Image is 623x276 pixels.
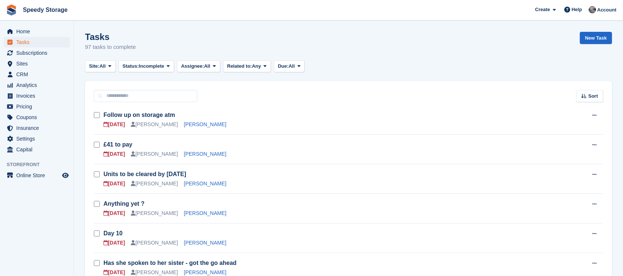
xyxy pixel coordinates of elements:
div: [PERSON_NAME] [131,239,178,247]
a: Anything yet ? [103,201,144,207]
a: Speedy Storage [20,4,71,16]
span: Account [597,6,616,14]
span: Incomplete [139,63,164,70]
a: Units to be cleared by [DATE] [103,171,186,177]
span: Related to: [227,63,252,70]
button: Assignee: All [177,60,220,73]
a: menu [4,91,70,101]
div: [PERSON_NAME] [131,180,178,188]
div: [DATE] [103,180,125,188]
a: menu [4,112,70,122]
a: menu [4,48,70,58]
span: Subscriptions [16,48,61,58]
div: [DATE] [103,239,125,247]
a: [PERSON_NAME] [184,269,227,275]
a: menu [4,101,70,112]
a: menu [4,80,70,90]
button: Site: All [85,60,116,73]
a: [PERSON_NAME] [184,210,227,216]
a: menu [4,144,70,155]
span: Site: [89,63,99,70]
span: Sites [16,58,61,69]
span: Status: [123,63,139,70]
span: All [204,63,210,70]
span: Due: [278,63,289,70]
img: Dan Jackson [589,6,596,13]
span: All [99,63,106,70]
button: Status: Incomplete [119,60,174,73]
span: Online Store [16,170,61,181]
a: £41 to pay [103,141,132,148]
a: Day 10 [103,230,123,236]
span: Settings [16,134,61,144]
img: stora-icon-8386f47178a22dfd0bd8f6a31ec36ba5ce8667c1dd55bd0f319d3a0aa187defe.svg [6,4,17,16]
div: [DATE] [103,121,125,128]
a: menu [4,170,70,181]
a: New Task [580,32,612,44]
span: Sort [588,92,598,100]
a: [PERSON_NAME] [184,151,227,157]
a: [PERSON_NAME] [184,121,227,127]
span: Invoices [16,91,61,101]
a: menu [4,58,70,69]
div: [PERSON_NAME] [131,121,178,128]
span: Create [535,6,550,13]
a: [PERSON_NAME] [184,240,227,246]
span: All [289,63,295,70]
a: menu [4,37,70,47]
a: Has she spoken to her sister - got the go ahead [103,260,236,266]
button: Due: All [274,60,304,73]
a: [PERSON_NAME] [184,181,227,186]
span: Pricing [16,101,61,112]
span: Home [16,26,61,37]
span: Assignee: [181,63,204,70]
div: [PERSON_NAME] [131,209,178,217]
div: [DATE] [103,209,125,217]
span: Analytics [16,80,61,90]
span: Tasks [16,37,61,47]
button: Related to: Any [223,60,271,73]
a: menu [4,69,70,80]
h1: Tasks [85,32,136,42]
div: [PERSON_NAME] [131,150,178,158]
span: Insurance [16,123,61,133]
span: Coupons [16,112,61,122]
div: [DATE] [103,150,125,158]
a: Preview store [61,171,70,180]
a: Follow up on storage atm [103,112,175,118]
a: menu [4,134,70,144]
span: Any [252,63,261,70]
span: Storefront [7,161,74,168]
span: CRM [16,69,61,80]
span: Help [572,6,582,13]
span: Capital [16,144,61,155]
a: menu [4,26,70,37]
p: 97 tasks to complete [85,43,136,51]
a: menu [4,123,70,133]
